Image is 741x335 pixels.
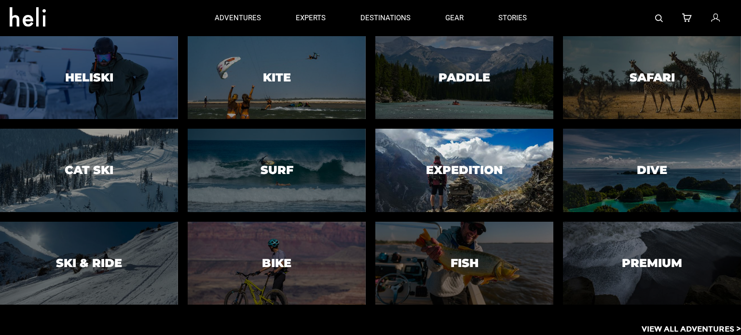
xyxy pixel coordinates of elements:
[563,222,741,305] a: PremiumPremium image
[426,164,503,176] h3: Expedition
[296,13,326,23] p: experts
[622,257,682,269] h3: Premium
[261,164,293,176] h3: Surf
[439,71,490,84] h3: Paddle
[215,13,261,23] p: adventures
[451,257,479,269] h3: Fish
[630,71,675,84] h3: Safari
[642,324,741,335] p: View All Adventures >
[637,164,667,176] h3: Dive
[65,164,113,176] h3: Cat Ski
[56,257,122,269] h3: Ski & Ride
[262,257,291,269] h3: Bike
[263,71,291,84] h3: Kite
[655,14,663,22] img: search-bar-icon.svg
[65,71,113,84] h3: Heliski
[360,13,411,23] p: destinations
